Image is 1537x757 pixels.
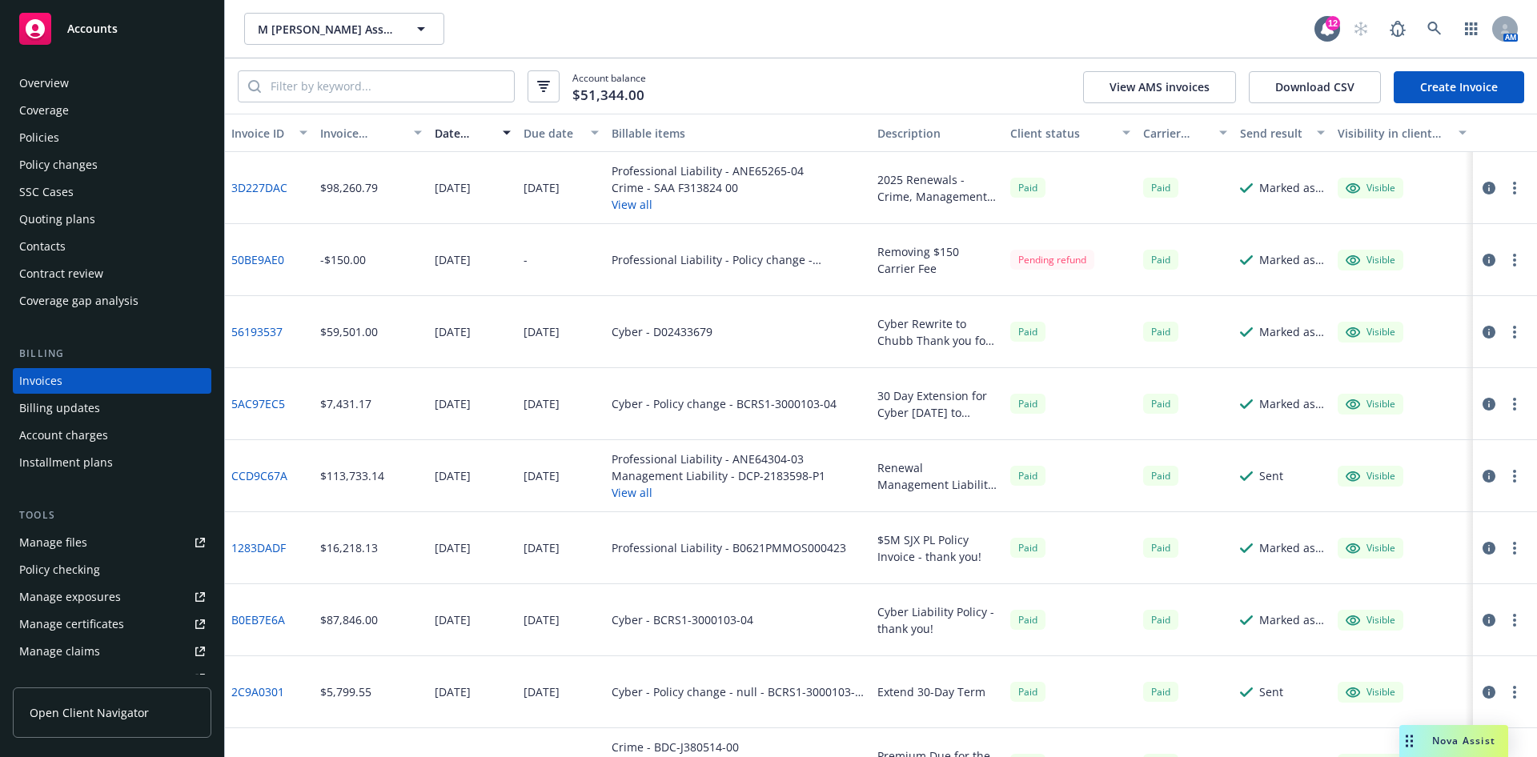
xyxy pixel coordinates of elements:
[877,171,997,205] div: 2025 Renewals - Crime, Management Liability, Professional Liability, Excess Liability HSBC NYC HQ...
[261,71,514,102] input: Filter by keyword...
[231,125,290,142] div: Invoice ID
[877,387,997,421] div: 30 Day Extension for Cyber [DATE] to [DATE]
[524,251,528,268] div: -
[1004,114,1137,152] button: Client status
[1143,250,1178,270] span: Paid
[1346,325,1395,339] div: Visible
[1259,539,1325,556] div: Marked as sent
[19,152,98,178] div: Policy changes
[30,704,149,721] span: Open Client Navigator
[1010,610,1045,630] div: Paid
[320,539,378,556] div: $16,218.13
[13,611,211,637] a: Manage certificates
[13,584,211,610] a: Manage exposures
[19,98,69,123] div: Coverage
[1259,683,1283,700] div: Sent
[13,666,211,691] a: Manage BORs
[524,323,560,340] div: [DATE]
[19,530,87,555] div: Manage files
[1345,13,1377,45] a: Start snowing
[231,251,284,268] a: 50BE9AE0
[13,152,211,178] a: Policy changes
[1455,13,1487,45] a: Switch app
[572,71,646,101] span: Account balance
[13,234,211,259] a: Contacts
[1399,725,1508,757] button: Nova Assist
[231,611,285,628] a: B0EB7E6A
[612,179,804,196] div: Crime - SAA F313824 00
[320,467,384,484] div: $113,733.14
[1346,541,1395,555] div: Visible
[435,179,471,196] div: [DATE]
[1143,610,1178,630] div: Paid
[524,467,560,484] div: [DATE]
[1143,178,1178,198] div: Paid
[231,179,287,196] a: 3D227DAC
[320,125,405,142] div: Invoice amount
[19,611,124,637] div: Manage certificates
[13,70,211,96] a: Overview
[1259,251,1325,268] div: Marked as sent
[1249,71,1381,103] button: Download CSV
[1010,394,1045,414] div: Paid
[13,98,211,123] a: Coverage
[612,467,825,484] div: Management Liability - DCP-2183598-P1
[435,395,471,412] div: [DATE]
[1346,469,1395,483] div: Visible
[1143,538,1178,558] div: Paid
[877,603,997,637] div: Cyber Liability Policy - thank you!
[1432,734,1495,747] span: Nova Assist
[1259,467,1283,484] div: Sent
[13,450,211,475] a: Installment plans
[231,395,285,412] a: 5AC97EC5
[877,459,997,493] div: Renewal Management Liability, Crime, Professional Liability, Excess Professional Liability (2 pol...
[1010,322,1045,342] div: Paid
[435,251,471,268] div: [DATE]
[1346,181,1395,195] div: Visible
[517,114,606,152] button: Due date
[320,395,371,412] div: $7,431.17
[1137,114,1234,152] button: Carrier status
[877,243,997,277] div: Removing $150 Carrier Fee
[320,323,378,340] div: $59,501.00
[612,125,865,142] div: Billable items
[612,683,865,700] div: Cyber - Policy change - null - BCRS1-3000103-03
[13,530,211,555] a: Manage files
[877,531,997,565] div: $5M SJX PL Policy Invoice - thank you!
[612,739,822,755] div: Crime - BDC-J380514-00
[13,557,211,583] a: Policy checking
[612,196,804,213] button: View all
[435,683,471,700] div: [DATE]
[19,288,138,314] div: Coverage gap analysis
[320,251,366,268] div: -$150.00
[612,451,825,467] div: Professional Liability - ANE64304-03
[524,611,560,628] div: [DATE]
[1259,179,1325,196] div: Marked as sent
[435,125,493,142] div: Date issued
[612,162,804,179] div: Professional Liability - ANE65265-04
[13,346,211,362] div: Billing
[13,6,211,51] a: Accounts
[1010,125,1113,142] div: Client status
[1143,466,1178,486] div: Paid
[19,557,100,583] div: Policy checking
[13,288,211,314] a: Coverage gap analysis
[877,683,985,700] div: Extend 30-Day Term
[13,368,211,394] a: Invoices
[1346,685,1395,699] div: Visible
[1010,682,1045,702] div: Paid
[1382,13,1414,45] a: Report a Bug
[612,251,865,268] div: Professional Liability - Policy change - B0621PMMOS000423
[435,323,471,340] div: [DATE]
[612,611,753,628] div: Cyber - BCRS1-3000103-04
[13,125,211,150] a: Policies
[1394,71,1524,103] a: Create Invoice
[524,179,560,196] div: [DATE]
